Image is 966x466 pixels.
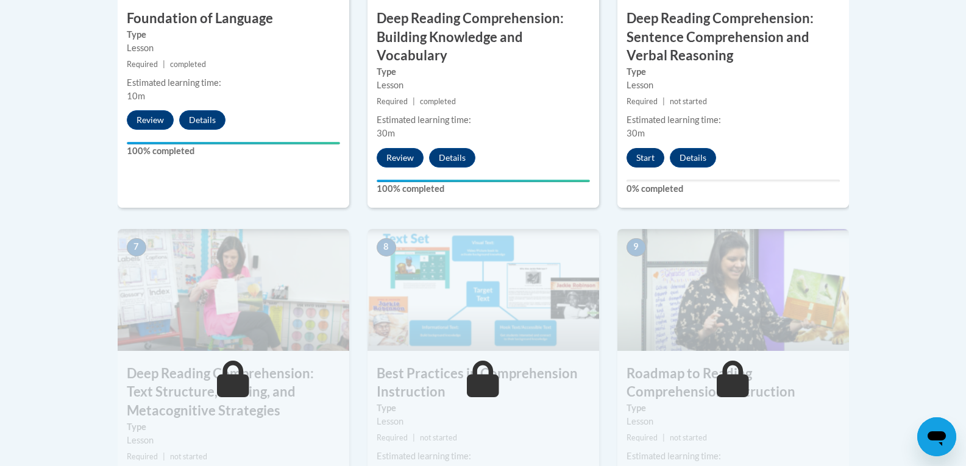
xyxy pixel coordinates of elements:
div: Estimated learning time: [627,450,840,463]
span: not started [670,433,707,442]
span: not started [170,452,207,461]
button: Start [627,148,664,168]
label: Type [127,28,340,41]
label: Type [627,65,840,79]
span: | [662,433,665,442]
img: Course Image [118,229,349,351]
h3: Deep Reading Comprehension: Building Knowledge and Vocabulary [368,9,599,65]
h3: Roadmap to Reading Comprehension Instruction [617,364,849,402]
h3: Deep Reading Comprehension: Sentence Comprehension and Verbal Reasoning [617,9,849,65]
div: Estimated learning time: [127,76,340,90]
span: | [163,452,165,461]
div: Lesson [127,434,340,447]
span: 7 [127,238,146,256]
span: | [163,60,165,69]
span: completed [170,60,206,69]
span: Required [627,433,658,442]
div: Lesson [377,415,590,428]
div: Estimated learning time: [627,113,840,127]
span: not started [670,97,707,106]
span: 10m [127,91,145,101]
label: 100% completed [127,144,340,158]
span: | [662,97,665,106]
label: Type [627,401,840,415]
span: Required [127,60,158,69]
div: Lesson [127,41,340,55]
div: Lesson [627,79,840,92]
label: 100% completed [377,182,590,196]
div: Your progress [377,180,590,182]
span: 30m [627,128,645,138]
button: Details [429,148,475,168]
iframe: Button to launch messaging window [917,417,956,456]
span: Required [377,97,408,106]
span: | [413,97,415,106]
button: Details [670,148,716,168]
div: Lesson [627,415,840,428]
span: Required [627,97,658,106]
span: Required [377,433,408,442]
label: 0% completed [627,182,840,196]
h3: Best Practices in Comprehension Instruction [368,364,599,402]
span: 30m [377,128,395,138]
label: Type [127,420,340,434]
div: Estimated learning time: [377,113,590,127]
img: Course Image [368,229,599,351]
span: completed [420,97,456,106]
span: 8 [377,238,396,256]
div: Estimated learning time: [377,450,590,463]
img: Course Image [617,229,849,351]
div: Lesson [377,79,590,92]
h3: Deep Reading Comprehension: Text Structure, Writing, and Metacognitive Strategies [118,364,349,420]
label: Type [377,65,590,79]
span: Required [127,452,158,461]
button: Review [127,110,174,130]
span: 9 [627,238,646,256]
label: Type [377,401,590,415]
span: | [413,433,415,442]
span: not started [420,433,457,442]
div: Your progress [127,142,340,144]
button: Details [179,110,226,130]
button: Review [377,148,424,168]
h3: Foundation of Language [118,9,349,28]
